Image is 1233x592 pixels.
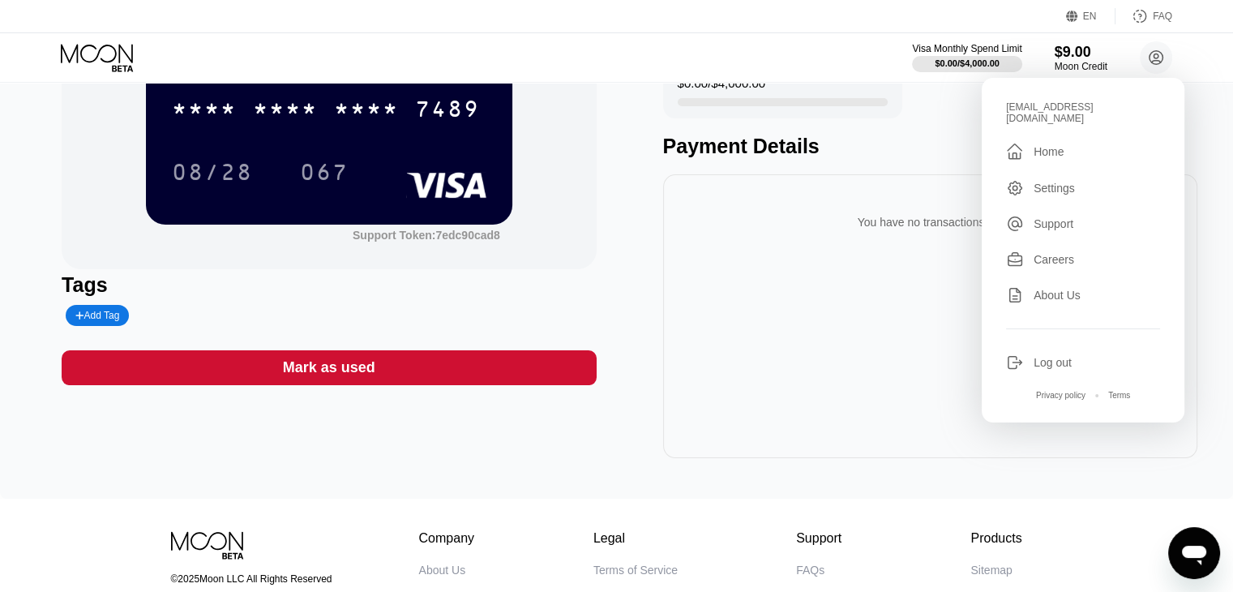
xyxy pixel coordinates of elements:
[1006,142,1024,161] div: 
[1006,142,1160,161] div: Home
[678,76,765,98] div: $0.00 / $4,000.00
[1034,356,1072,369] div: Log out
[1006,215,1160,233] div: Support
[1006,179,1160,197] div: Settings
[1055,44,1107,61] div: $9.00
[1108,391,1130,400] div: Terms
[796,564,824,577] div: FAQs
[970,564,1012,577] div: Sitemap
[593,531,678,546] div: Legal
[1036,391,1085,400] div: Privacy policy
[1006,101,1160,124] div: [EMAIL_ADDRESS][DOMAIN_NAME]
[1006,354,1160,371] div: Log out
[912,43,1021,54] div: Visa Monthly Spend Limit
[1153,11,1172,22] div: FAQ
[1055,61,1107,72] div: Moon Credit
[419,564,466,577] div: About Us
[1006,251,1160,268] div: Careers
[62,273,596,297] div: Tags
[1115,8,1172,24] div: FAQ
[1034,145,1064,158] div: Home
[75,310,119,321] div: Add Tag
[66,305,129,326] div: Add Tag
[300,161,349,187] div: 067
[171,573,346,585] div: © 2025 Moon LLC All Rights Reserved
[1066,8,1115,24] div: EN
[353,229,500,242] div: Support Token:7edc90cad8
[415,98,480,124] div: 7489
[935,58,1000,68] div: $0.00 / $4,000.00
[970,531,1021,546] div: Products
[593,564,678,577] div: Terms of Service
[1034,182,1075,195] div: Settings
[676,199,1184,245] div: You have no transactions yet
[353,229,500,242] div: Support Token: 7edc90cad8
[1034,253,1074,266] div: Careers
[912,43,1021,72] div: Visa Monthly Spend Limit$0.00/$4,000.00
[172,161,253,187] div: 08/28
[62,350,596,385] div: Mark as used
[796,531,852,546] div: Support
[1034,289,1081,302] div: About Us
[160,152,265,192] div: 08/28
[1006,286,1160,304] div: About Us
[419,531,475,546] div: Company
[663,135,1197,158] div: Payment Details
[1168,527,1220,579] iframe: Button to launch messaging window
[288,152,361,192] div: 067
[283,358,375,377] div: Mark as used
[1034,217,1073,230] div: Support
[1055,44,1107,72] div: $9.00Moon Credit
[1083,11,1097,22] div: EN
